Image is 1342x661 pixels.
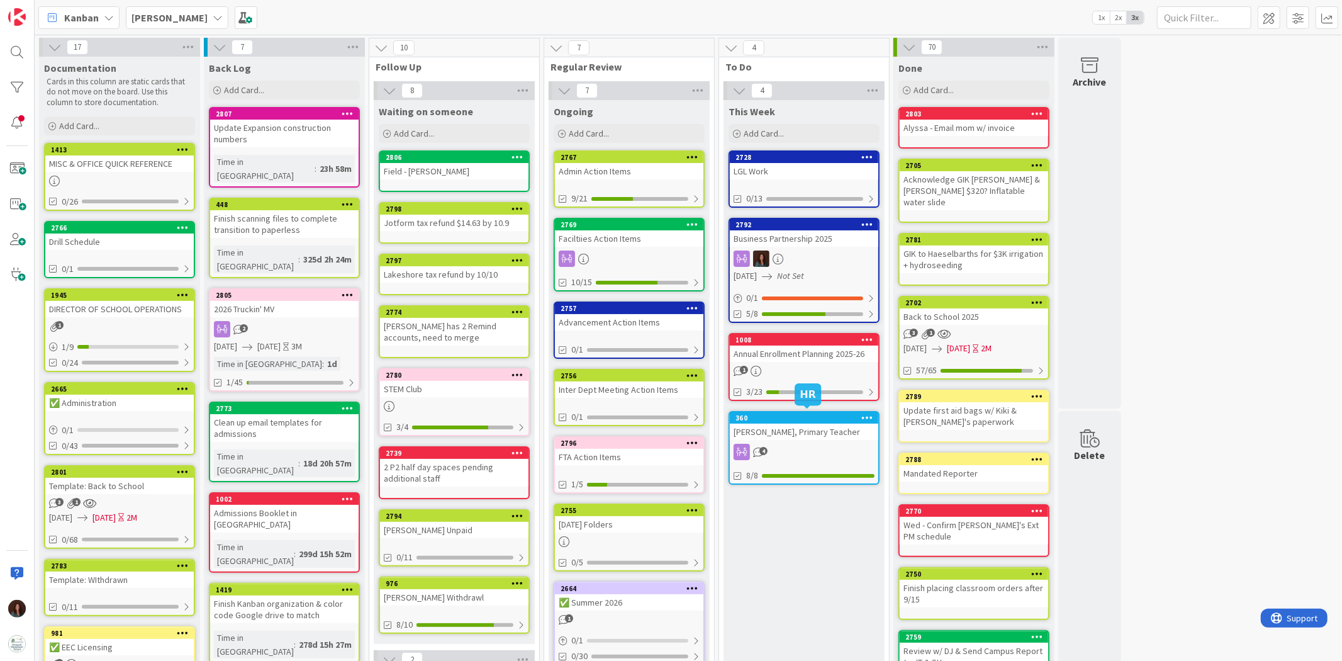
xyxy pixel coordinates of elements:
[380,589,528,606] div: [PERSON_NAME] Withdrawl
[555,370,703,398] div: 2756Inter Dept Meeting Action Items
[576,83,598,98] span: 7
[62,356,78,370] span: 0/24
[571,276,592,289] span: 10/15
[746,307,758,320] span: 5/8
[735,414,878,422] div: 360
[554,105,593,118] span: Ongoing
[8,600,26,618] img: RF
[746,291,758,305] span: 0 / 1
[216,495,359,504] div: 1002
[903,342,927,355] span: [DATE]
[900,506,1048,545] div: 2770Wed - Confirm [PERSON_NAME]'s Ext PM schedule
[571,410,583,424] span: 0/1
[900,297,1048,308] div: 2702
[900,568,1048,607] div: 2750Finish placing classroom orders after 9/15
[900,234,1048,273] div: 2781GIK to Haeselbarths for $3K irrigation + hydroseeding
[126,511,137,524] div: 2M
[393,40,415,55] span: 10
[571,634,583,647] span: 0 / 1
[730,163,878,179] div: LGL Work
[571,556,583,569] span: 0/5
[900,517,1048,545] div: Wed - Confirm [PERSON_NAME]'s Ext PM schedule
[730,334,878,346] div: 1008
[568,40,590,55] span: 7
[730,152,878,179] div: 2728LGL Work
[900,108,1048,136] div: 2803Alyssa - Email mom w/ invoice
[561,153,703,162] div: 2767
[45,466,194,494] div: 2801Template: Back to School
[51,145,194,154] div: 1413
[730,152,878,163] div: 2728
[905,161,1048,170] div: 2705
[900,402,1048,430] div: Update first aid bags w/ Kiki & [PERSON_NAME]'s paperwork
[555,152,703,163] div: 2767
[55,321,64,329] span: 1
[226,376,243,389] span: 1/45
[905,633,1048,641] div: 2759
[210,290,359,317] div: 28052026 Truckin' MV
[730,334,878,362] div: 1008Annual Enrollment Planning 2025-26
[380,318,528,346] div: [PERSON_NAME] has 2 Remind accounts, need to merge
[45,422,194,438] div: 0/1
[905,298,1048,307] div: 2702
[555,516,703,533] div: [DATE] Folders
[905,455,1048,464] div: 2788
[257,340,281,353] span: [DATE]
[210,290,359,301] div: 2805
[210,584,359,596] div: 1419
[296,638,355,652] div: 278d 15h 27m
[555,594,703,611] div: ✅ Summer 2026
[322,357,324,371] span: :
[380,370,528,381] div: 2780
[735,336,878,344] div: 1008
[45,222,194,250] div: 2766Drill Schedule
[379,105,473,118] span: Waiting on someone
[396,618,413,631] span: 8/10
[900,465,1048,482] div: Mandated Reporter
[210,403,359,442] div: 2773Clean up email templates for admissions
[45,339,194,355] div: 1/9
[900,454,1048,482] div: 2788Mandated Reporter
[900,108,1048,120] div: 2803
[45,560,194,572] div: 2783
[386,579,528,588] div: 976
[216,291,359,300] div: 2805
[92,511,116,524] span: [DATE]
[315,162,316,176] span: :
[730,251,878,267] div: RF
[905,392,1048,401] div: 2789
[210,596,359,623] div: Finish Kanban organization & color code Google drive to match
[746,192,763,205] span: 0/13
[8,635,26,653] img: avatar
[551,60,698,73] span: Regular Review
[744,128,784,139] span: Add Card...
[730,230,878,247] div: Business Partnership 2025
[555,583,703,594] div: 2664
[45,144,194,172] div: 1413MISC & OFFICE QUICK REFERENCE
[51,291,194,300] div: 1945
[45,222,194,234] div: 2766
[214,631,294,658] div: Time in [GEOGRAPHIC_DATA]
[380,203,528,215] div: 2798
[380,307,528,318] div: 2774
[396,421,408,434] span: 3/4
[777,270,804,281] i: Not Set
[209,62,251,74] span: Back Log
[131,11,208,24] b: [PERSON_NAME]
[555,303,703,330] div: 2757Advancement Action Items
[386,153,528,162] div: 2806
[214,246,298,273] div: Time in [GEOGRAPHIC_DATA]
[900,631,1048,643] div: 2759
[296,547,355,561] div: 299d 15h 52m
[555,303,703,314] div: 2757
[45,290,194,301] div: 1945
[394,128,434,139] span: Add Card...
[555,505,703,516] div: 2755
[555,505,703,533] div: 2755[DATE] Folders
[380,307,528,346] div: 2774[PERSON_NAME] has 2 Remind accounts, need to merge
[555,438,703,449] div: 2796
[561,506,703,515] div: 2755
[51,562,194,570] div: 2783
[47,77,193,108] p: Cards in this column are static cards that do not move on the board. Use this column to store doc...
[900,391,1048,430] div: 2789Update first aid bags w/ Kiki & [PERSON_NAME]'s paperwork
